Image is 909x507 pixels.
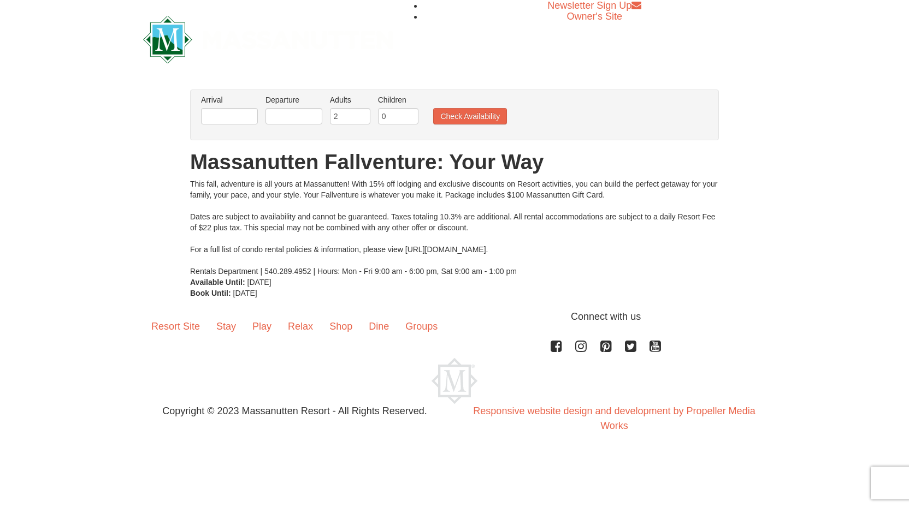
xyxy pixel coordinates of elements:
a: Owner's Site [567,11,622,22]
label: Children [378,94,418,105]
h1: Massanutten Fallventure: Your Way [190,151,719,173]
a: Massanutten Resort [143,25,393,51]
a: Groups [397,309,446,343]
p: Copyright © 2023 Massanutten Resort - All Rights Reserved. [135,404,454,419]
button: Check Availability [433,108,507,124]
span: [DATE] [233,289,257,297]
strong: Available Until: [190,278,245,287]
a: Responsive website design and development by Propeller Media Works [473,405,755,431]
label: Departure [265,94,322,105]
strong: Book Until: [190,289,231,297]
a: Stay [208,309,244,343]
a: Dine [361,309,397,343]
label: Adults [330,94,370,105]
p: Connect with us [143,309,766,324]
label: Arrival [201,94,258,105]
a: Relax [280,309,321,343]
a: Shop [321,309,361,343]
div: This fall, adventure is all yours at Massanutten! With 15% off lodging and exclusive discounts on... [190,178,719,277]
img: Massanutten Resort Logo [143,16,393,63]
a: Resort Site [143,309,208,343]
img: Massanutten Resort Logo [432,358,477,404]
a: Play [244,309,280,343]
span: [DATE] [247,278,271,287]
